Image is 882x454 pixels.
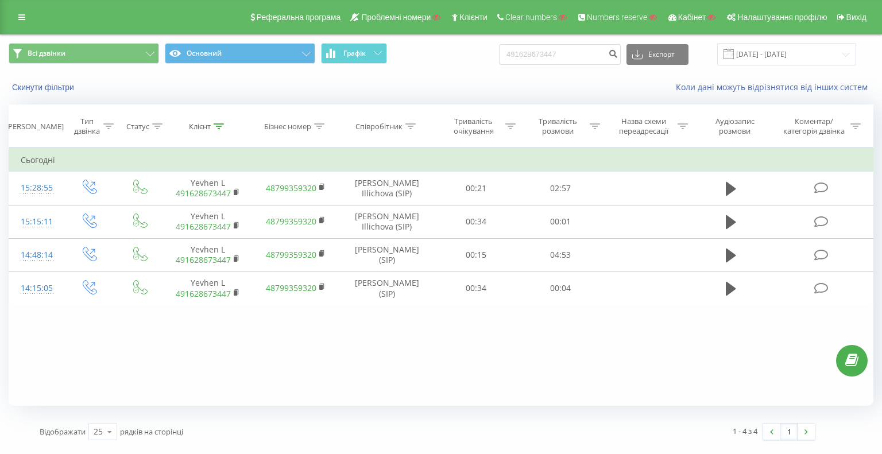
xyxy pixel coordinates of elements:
button: Основний [165,43,315,64]
button: Графік [321,43,387,64]
span: Clear numbers [505,13,557,22]
button: Скинути фільтри [9,82,80,92]
span: Вихід [846,13,866,22]
div: Назва схеми переадресації [613,117,675,136]
span: Відображати [40,426,86,437]
div: 25 [94,426,103,437]
div: Клієнт [189,122,211,131]
a: 491628673447 [176,188,231,199]
a: 48799359320 [266,216,316,227]
div: 15:15:11 [21,211,52,233]
td: [PERSON_NAME] (SIP) [339,271,434,305]
div: Тривалість очікування [444,117,502,136]
button: Експорт [626,44,688,65]
td: 00:15 [434,238,519,271]
td: 04:53 [519,238,603,271]
div: 15:28:55 [21,177,52,199]
td: 00:04 [519,271,603,305]
span: Numbers reserve [587,13,647,22]
td: 02:57 [519,172,603,205]
td: Yevhen L [164,172,252,205]
div: Співробітник [355,122,403,131]
input: Пошук за номером [499,44,621,65]
a: 491628673447 [176,288,231,299]
a: 48799359320 [266,282,316,293]
span: Графік [343,49,366,57]
span: Кабінет [678,13,706,22]
a: 48799359320 [266,183,316,193]
td: [PERSON_NAME] (SIP) [339,238,434,271]
div: 14:48:14 [21,244,52,266]
td: [PERSON_NAME] Illichova (SIP) [339,172,434,205]
div: Тривалість розмови [529,117,587,136]
span: рядків на сторінці [120,426,183,437]
td: [PERSON_NAME] Illichova (SIP) [339,205,434,238]
td: Сьогодні [9,149,873,172]
td: Yevhen L [164,271,252,305]
div: 1 - 4 з 4 [733,425,757,437]
td: 00:34 [434,205,519,238]
div: [PERSON_NAME] [6,122,64,131]
td: Yevhen L [164,205,252,238]
span: Реферальна програма [257,13,341,22]
span: Клієнти [459,13,488,22]
div: Тип дзвінка [73,117,100,136]
span: Всі дзвінки [28,49,65,58]
span: Налаштування профілю [737,13,827,22]
div: Аудіозапис розмови [701,117,769,136]
div: Коментар/категорія дзвінка [780,117,848,136]
span: Проблемні номери [361,13,431,22]
td: 00:34 [434,271,519,305]
a: 1 [780,424,798,440]
a: 48799359320 [266,249,316,260]
a: 491628673447 [176,254,231,265]
a: 491628673447 [176,221,231,232]
div: Бізнес номер [264,122,311,131]
button: Всі дзвінки [9,43,159,64]
a: Коли дані можуть відрізнятися вiд інших систем [676,82,873,92]
td: Yevhen L [164,238,252,271]
div: 14:15:05 [21,277,52,300]
div: Статус [126,122,149,131]
td: 00:21 [434,172,519,205]
td: 00:01 [519,205,603,238]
